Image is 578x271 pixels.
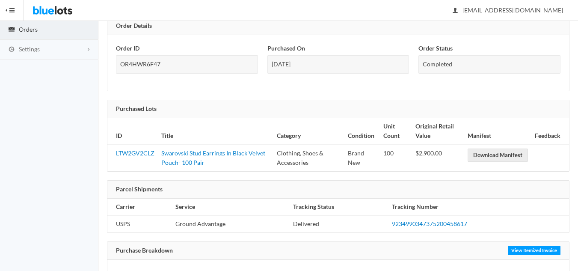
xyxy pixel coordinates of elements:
[451,7,459,15] ion-icon: person
[107,215,172,232] td: USPS
[531,118,569,145] th: Feedback
[290,215,389,232] td: Delivered
[267,55,409,74] div: [DATE]
[116,55,258,74] div: OR4HWR6F47
[453,6,563,14] span: [EMAIL_ADDRESS][DOMAIN_NAME]
[107,100,569,118] div: Purchased Lots
[7,26,16,34] ion-icon: cash
[116,149,154,157] a: LTW2GV2CLZ
[172,199,290,216] th: Service
[19,45,40,53] span: Settings
[107,17,569,35] div: Order Details
[344,118,380,145] th: Condition
[7,46,16,54] ion-icon: cog
[508,246,560,255] a: View Itemized Invoice
[412,118,464,145] th: Original Retail Value
[107,118,158,145] th: ID
[412,145,464,171] td: $2,900.00
[290,199,389,216] th: Tracking Status
[107,242,569,260] div: Purchase Breakdown
[418,55,560,74] div: Completed
[344,145,380,171] td: Brand New
[468,149,528,162] a: Download Manifest
[158,118,273,145] th: Title
[273,118,344,145] th: Category
[19,26,38,33] span: Orders
[107,181,569,199] div: Parcel Shipments
[380,118,412,145] th: Unit Count
[273,145,344,171] td: Clothing, Shoes & Accessories
[161,149,265,167] a: Swarovski Stud Earrings In Black Velvet Pouch- 100 Pair
[116,44,139,54] label: Order ID
[172,215,290,232] td: Ground Advantage
[380,145,412,171] td: 100
[392,220,467,227] a: 9234990347375200458617
[464,118,531,145] th: Manifest
[418,44,453,54] label: Order Status
[107,199,172,216] th: Carrier
[388,199,569,216] th: Tracking Number
[267,44,305,54] label: Purchased On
